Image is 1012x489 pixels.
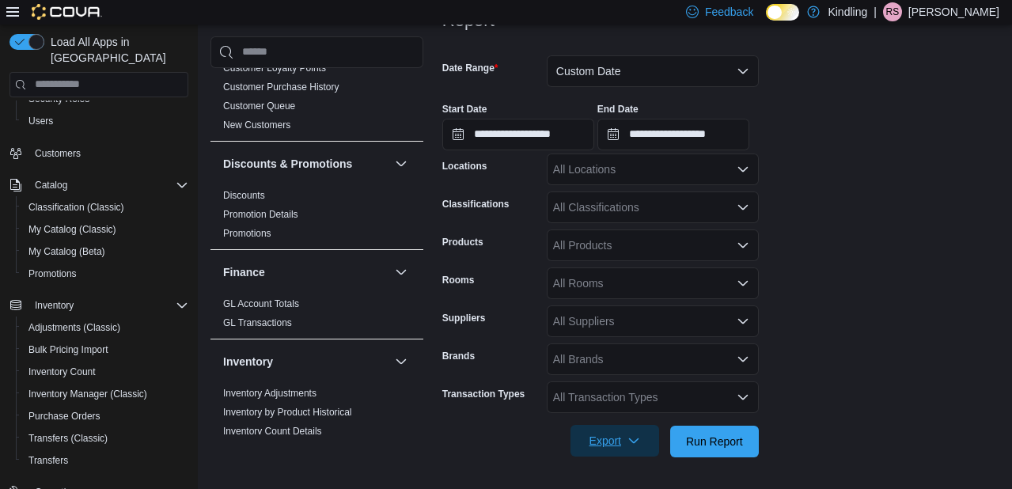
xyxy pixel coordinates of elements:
button: Discounts & Promotions [223,156,389,172]
a: Users [22,112,59,131]
span: Promotions [28,267,77,280]
input: Press the down key to open a popover containing a calendar. [442,119,594,150]
a: Inventory Count Details [223,426,322,437]
button: Adjustments (Classic) [16,317,195,339]
button: Bulk Pricing Import [16,339,195,361]
span: My Catalog (Classic) [22,220,188,239]
a: Promotion Details [223,209,298,220]
span: Catalog [35,179,67,191]
span: Inventory Count Details [223,425,322,438]
a: Inventory Adjustments [223,388,316,399]
div: Discounts & Promotions [210,186,423,249]
a: Bulk Pricing Import [22,340,115,359]
button: Inventory Manager (Classic) [16,383,195,405]
span: My Catalog (Classic) [28,223,116,236]
span: My Catalog (Beta) [22,242,188,261]
h3: Inventory [223,354,273,370]
a: Inventory by Product Historical [223,407,352,418]
button: My Catalog (Classic) [16,218,195,241]
span: Inventory Count [28,366,96,378]
button: Transfers [16,449,195,472]
button: Customers [3,142,195,165]
a: Adjustments (Classic) [22,318,127,337]
span: Customer Purchase History [223,81,339,93]
span: Inventory Manager (Classic) [22,385,188,404]
button: Users [16,110,195,132]
label: Transaction Types [442,388,525,400]
span: Catalog [28,176,188,195]
button: Open list of options [737,391,749,404]
span: Purchase Orders [28,410,100,423]
button: Catalog [3,174,195,196]
span: Classification (Classic) [22,198,188,217]
button: Catalog [28,176,74,195]
button: Run Report [670,426,759,457]
button: Inventory [392,352,411,371]
button: Open list of options [737,201,749,214]
span: Feedback [705,4,753,20]
a: Customer Queue [223,100,295,112]
span: Bulk Pricing Import [28,343,108,356]
a: Customers [28,144,87,163]
span: Inventory Adjustments [223,387,316,400]
h3: Discounts & Promotions [223,156,352,172]
button: Purchase Orders [16,405,195,427]
h3: Finance [223,264,265,280]
button: Inventory [223,354,389,370]
div: Customer [210,40,423,141]
span: Promotions [22,264,188,283]
a: Promotions [223,228,271,239]
span: Promotion Details [223,208,298,221]
a: Inventory Count [22,362,102,381]
div: rodri sandoval [883,2,902,21]
span: Adjustments (Classic) [22,318,188,337]
a: My Catalog (Classic) [22,220,123,239]
span: Adjustments (Classic) [28,321,120,334]
p: | [874,2,877,21]
span: Transfers (Classic) [28,432,108,445]
a: Transfers [22,451,74,470]
span: Transfers [28,454,68,467]
span: Users [28,115,53,127]
button: Custom Date [547,55,759,87]
button: Transfers (Classic) [16,427,195,449]
a: Purchase Orders [22,407,107,426]
a: Customer Loyalty Points [223,63,326,74]
div: Finance [210,294,423,339]
label: Rooms [442,274,475,286]
a: Classification (Classic) [22,198,131,217]
span: Load All Apps in [GEOGRAPHIC_DATA] [44,34,188,66]
button: Export [570,425,659,457]
span: Inventory [35,299,74,312]
span: Purchase Orders [22,407,188,426]
span: Promotions [223,227,271,240]
span: Classification (Classic) [28,201,124,214]
a: GL Account Totals [223,298,299,309]
a: Inventory Manager (Classic) [22,385,154,404]
span: Inventory Count [22,362,188,381]
button: Finance [223,264,389,280]
button: Open list of options [737,353,749,366]
button: Inventory [3,294,195,317]
span: Inventory Manager (Classic) [28,388,147,400]
span: Discounts [223,189,265,202]
button: Classification (Classic) [16,196,195,218]
button: Open list of options [737,163,749,176]
label: Suppliers [442,312,486,324]
span: Users [22,112,188,131]
button: Inventory Count [16,361,195,383]
span: Inventory by Product Historical [223,406,352,419]
span: Customers [35,147,81,160]
span: Transfers [22,451,188,470]
button: My Catalog (Beta) [16,241,195,263]
span: GL Account Totals [223,298,299,310]
label: Locations [442,160,487,172]
button: Open list of options [737,239,749,252]
a: New Customers [223,119,290,131]
span: Run Report [686,434,743,449]
button: Inventory [28,296,80,315]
